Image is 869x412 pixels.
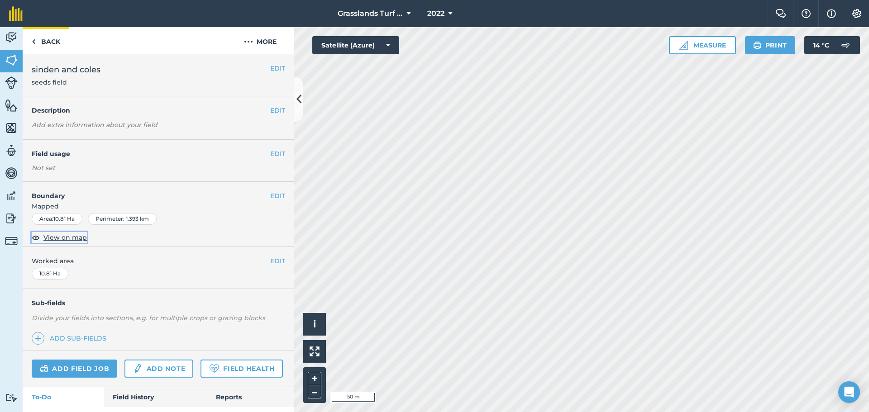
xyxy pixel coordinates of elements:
button: EDIT [270,63,285,73]
a: Field Health [201,360,282,378]
img: svg+xml;base64,PD94bWwgdmVyc2lvbj0iMS4wIiBlbmNvZGluZz0idXRmLTgiPz4KPCEtLSBHZW5lcmF0b3I6IEFkb2JlIE... [5,393,18,402]
a: Reports [207,387,294,407]
h4: Field usage [32,149,270,159]
span: Grasslands Turf farm [338,8,403,19]
span: sinden and coles [32,63,100,76]
img: svg+xml;base64,PHN2ZyB4bWxucz0iaHR0cDovL3d3dy53My5vcmcvMjAwMC9zdmciIHdpZHRoPSIxNCIgaGVpZ2h0PSIyNC... [35,333,41,344]
h4: Sub-fields [23,298,294,308]
button: Measure [669,36,736,54]
button: 14 °C [804,36,860,54]
img: Four arrows, one pointing top left, one top right, one bottom right and the last bottom left [310,346,320,356]
img: fieldmargin Logo [9,6,23,21]
div: Not set [32,163,285,172]
button: EDIT [270,105,285,115]
span: Worked area [32,256,285,266]
span: 14 ° C [813,36,829,54]
img: svg+xml;base64,PD94bWwgdmVyc2lvbj0iMS4wIiBlbmNvZGluZz0idXRmLTgiPz4KPCEtLSBHZW5lcmF0b3I6IEFkb2JlIE... [5,189,18,203]
button: Satellite (Azure) [312,36,399,54]
div: 10.81 Ha [32,268,68,279]
button: i [303,313,326,336]
span: i [313,318,316,330]
img: svg+xml;base64,PD94bWwgdmVyc2lvbj0iMS4wIiBlbmNvZGluZz0idXRmLTgiPz4KPCEtLSBHZW5lcmF0b3I6IEFkb2JlIE... [5,235,18,247]
div: Perimeter : 1.393 km [88,213,157,225]
button: + [308,372,321,385]
span: Mapped [23,201,294,211]
img: Ruler icon [679,41,688,50]
img: svg+xml;base64,PD94bWwgdmVyc2lvbj0iMS4wIiBlbmNvZGluZz0idXRmLTgiPz4KPCEtLSBHZW5lcmF0b3I6IEFkb2JlIE... [5,144,18,157]
button: EDIT [270,149,285,159]
a: Add sub-fields [32,332,110,345]
a: Add field job [32,360,117,378]
a: To-Do [23,387,104,407]
img: svg+xml;base64,PD94bWwgdmVyc2lvbj0iMS4wIiBlbmNvZGluZz0idXRmLTgiPz4KPCEtLSBHZW5lcmF0b3I6IEFkb2JlIE... [40,363,48,374]
span: View on map [43,232,87,242]
a: Add note [124,360,193,378]
img: svg+xml;base64,PD94bWwgdmVyc2lvbj0iMS4wIiBlbmNvZGluZz0idXRmLTgiPz4KPCEtLSBHZW5lcmF0b3I6IEFkb2JlIE... [133,363,143,374]
img: svg+xml;base64,PD94bWwgdmVyc2lvbj0iMS4wIiBlbmNvZGluZz0idXRmLTgiPz4KPCEtLSBHZW5lcmF0b3I6IEFkb2JlIE... [5,212,18,225]
img: svg+xml;base64,PHN2ZyB4bWxucz0iaHR0cDovL3d3dy53My5vcmcvMjAwMC9zdmciIHdpZHRoPSI1NiIgaGVpZ2h0PSI2MC... [5,99,18,112]
em: Add extra information about your field [32,121,158,129]
h4: Boundary [23,182,270,201]
button: EDIT [270,256,285,266]
img: svg+xml;base64,PD94bWwgdmVyc2lvbj0iMS4wIiBlbmNvZGluZz0idXRmLTgiPz4KPCEtLSBHZW5lcmF0b3I6IEFkb2JlIE... [5,76,18,89]
button: EDIT [270,191,285,201]
img: svg+xml;base64,PHN2ZyB4bWxucz0iaHR0cDovL3d3dy53My5vcmcvMjAwMC9zdmciIHdpZHRoPSI1NiIgaGVpZ2h0PSI2MC... [5,53,18,67]
img: svg+xml;base64,PHN2ZyB4bWxucz0iaHR0cDovL3d3dy53My5vcmcvMjAwMC9zdmciIHdpZHRoPSIxOSIgaGVpZ2h0PSIyNC... [753,40,762,51]
span: 2022 [427,8,444,19]
em: Divide your fields into sections, e.g. for multiple crops or grazing blocks [32,314,265,322]
img: svg+xml;base64,PHN2ZyB4bWxucz0iaHR0cDovL3d3dy53My5vcmcvMjAwMC9zdmciIHdpZHRoPSI5IiBoZWlnaHQ9IjI0Ii... [32,36,36,47]
a: Back [23,27,69,54]
img: svg+xml;base64,PHN2ZyB4bWxucz0iaHR0cDovL3d3dy53My5vcmcvMjAwMC9zdmciIHdpZHRoPSIyMCIgaGVpZ2h0PSIyNC... [244,36,253,47]
img: A question mark icon [801,9,812,18]
img: svg+xml;base64,PD94bWwgdmVyc2lvbj0iMS4wIiBlbmNvZGluZz0idXRmLTgiPz4KPCEtLSBHZW5lcmF0b3I6IEFkb2JlIE... [5,166,18,180]
button: View on map [32,232,87,243]
span: seeds field [32,78,100,87]
img: Two speech bubbles overlapping with the left bubble in the forefront [775,9,786,18]
button: More [226,27,294,54]
div: Open Intercom Messenger [838,381,860,403]
button: Print [745,36,796,54]
div: Area : 10.81 Ha [32,213,82,225]
img: svg+xml;base64,PD94bWwgdmVyc2lvbj0iMS4wIiBlbmNvZGluZz0idXRmLTgiPz4KPCEtLSBHZW5lcmF0b3I6IEFkb2JlIE... [5,31,18,44]
img: svg+xml;base64,PHN2ZyB4bWxucz0iaHR0cDovL3d3dy53My5vcmcvMjAwMC9zdmciIHdpZHRoPSIxNyIgaGVpZ2h0PSIxNy... [827,8,836,19]
h4: Description [32,105,285,115]
img: svg+xml;base64,PHN2ZyB4bWxucz0iaHR0cDovL3d3dy53My5vcmcvMjAwMC9zdmciIHdpZHRoPSIxOCIgaGVpZ2h0PSIyNC... [32,232,40,243]
button: – [308,385,321,398]
a: Field History [104,387,206,407]
img: svg+xml;base64,PHN2ZyB4bWxucz0iaHR0cDovL3d3dy53My5vcmcvMjAwMC9zdmciIHdpZHRoPSI1NiIgaGVpZ2h0PSI2MC... [5,121,18,135]
img: A cog icon [851,9,862,18]
img: svg+xml;base64,PD94bWwgdmVyc2lvbj0iMS4wIiBlbmNvZGluZz0idXRmLTgiPz4KPCEtLSBHZW5lcmF0b3I6IEFkb2JlIE... [836,36,855,54]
